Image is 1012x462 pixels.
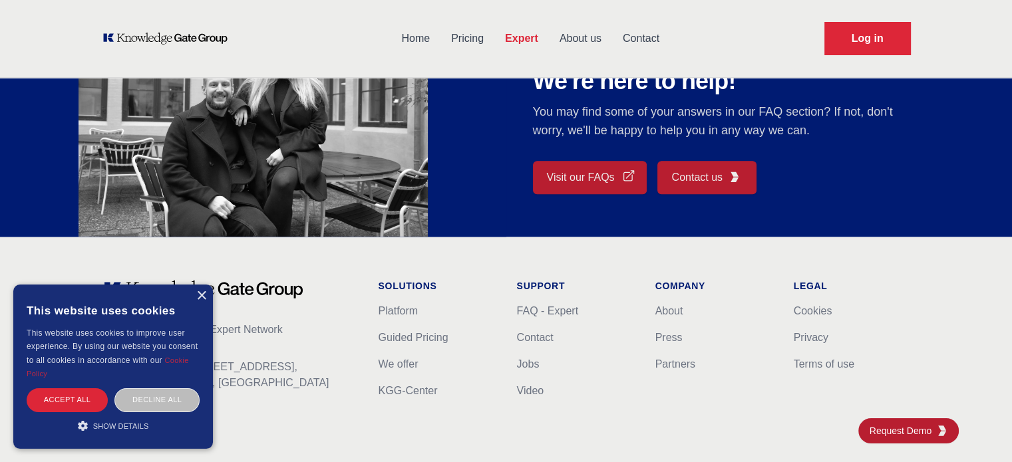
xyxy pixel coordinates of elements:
a: Contact [517,332,554,343]
img: KGG [937,425,947,436]
p: - Leading Life Science Expert Network [102,322,357,338]
div: Виджет чата [945,398,1012,462]
span: Show details [93,422,149,430]
span: This website uses cookies to improve user experience. By using our website you consent to all coo... [27,328,198,365]
iframe: Chat Widget [945,398,1012,462]
span: Request Demo [870,424,937,437]
a: We offer [379,358,419,370]
a: Jobs [517,358,540,370]
h1: Support [517,279,634,292]
a: Partners [655,358,695,370]
a: Pricing [440,21,494,56]
a: KOL Knowledge Platform: Talk to Key External Experts (KEE) [102,32,237,45]
p: [PERSON_NAME][STREET_ADDRESS], [GEOGRAPHIC_DATA], [GEOGRAPHIC_DATA] [102,359,357,391]
span: Contact us [671,170,722,185]
a: KGG-Center [379,385,438,396]
div: Accept all [27,388,108,411]
div: Show details [27,419,200,432]
h1: Legal [794,279,911,292]
p: You may find some of your answers in our FAQ section? If not, don't worry, we'll be happy to help... [533,102,911,140]
a: Platform [379,305,419,316]
a: About [655,305,683,316]
img: KGG [729,172,740,182]
div: This website uses cookies [27,294,200,326]
a: Visit our FAQs [533,161,647,194]
a: Video [517,385,544,396]
a: Home [391,21,440,56]
a: About us [549,21,612,56]
a: Privacy [794,332,828,343]
div: Close [196,291,206,301]
h1: Company [655,279,772,292]
h1: Solutions [379,279,496,292]
a: Cookie Policy [27,356,189,378]
a: Request DemoKGG [858,418,959,443]
a: Press [655,332,683,343]
a: Cookies [794,305,832,316]
a: Expert [494,21,549,56]
p: CVR: 40302549 [102,412,357,428]
a: Guided Pricing [379,332,448,343]
p: We're here to help! [533,68,911,94]
a: Contact usKGG [657,161,756,194]
a: Terms of use [794,358,855,370]
a: Contact [612,21,670,56]
a: Request Demo [824,22,911,55]
div: Decline all [114,388,200,411]
a: FAQ - Expert [517,305,578,316]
